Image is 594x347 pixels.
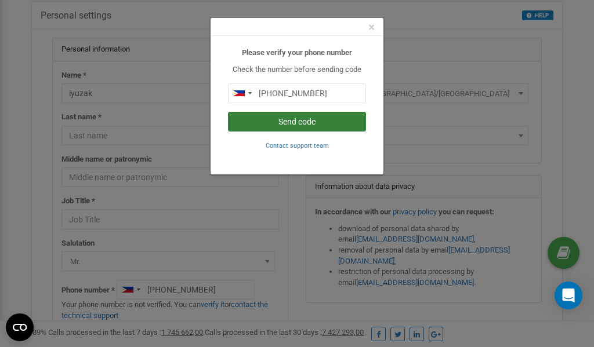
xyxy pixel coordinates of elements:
b: Please verify your phone number [242,48,352,57]
small: Contact support team [266,142,329,149]
input: 0905 123 4567 [228,83,366,103]
button: Close [368,21,375,34]
div: Telephone country code [229,84,255,103]
span: × [368,20,375,34]
div: Open Intercom Messenger [555,282,582,309]
a: Contact support team [266,141,329,149]
p: Check the number before sending code [228,64,366,75]
button: Send code [228,112,366,132]
button: Open CMP widget [6,313,34,341]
